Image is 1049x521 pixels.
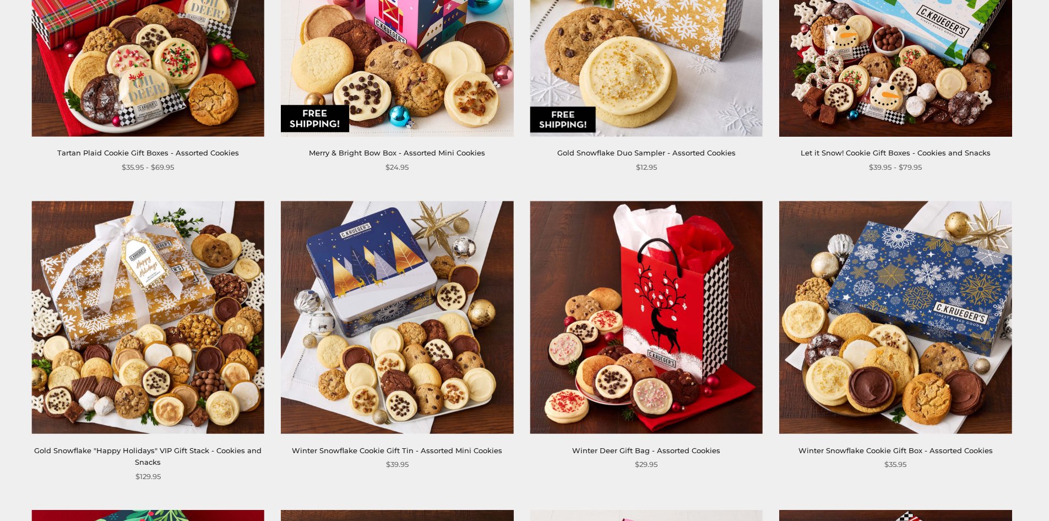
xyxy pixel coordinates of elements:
a: Tartan Plaid Cookie Gift Boxes - Assorted Cookies [57,148,239,157]
span: $35.95 - $69.95 [122,162,174,173]
a: Winter Deer Gift Bag - Assorted Cookies [572,446,720,455]
span: $35.95 [884,459,906,470]
a: Merry & Bright Bow Box - Assorted Mini Cookies [309,148,485,157]
img: Winter Snowflake Cookie Gift Tin - Assorted Mini Cookies [281,201,513,433]
span: $29.95 [635,459,657,470]
span: $12.95 [636,162,657,173]
a: Gold Snowflake "Happy Holidays" VIP Gift Stack - Cookies and Snacks [34,446,262,466]
span: $39.95 [386,459,409,470]
a: Winter Snowflake Cookie Gift Box - Assorted Cookies [798,446,993,455]
a: Winter Snowflake Cookie Gift Tin - Assorted Mini Cookies [292,446,502,455]
span: $24.95 [385,162,409,173]
img: Gold Snowflake "Happy Holidays" VIP Gift Stack - Cookies and Snacks [32,201,264,433]
img: Winter Snowflake Cookie Gift Box - Assorted Cookies [779,201,1012,433]
img: Winter Deer Gift Bag - Assorted Cookies [530,201,763,433]
a: Gold Snowflake Duo Sampler - Assorted Cookies [557,148,736,157]
span: $129.95 [135,471,161,482]
a: Let it Snow! Cookie Gift Boxes - Cookies and Snacks [801,148,991,157]
span: $39.95 - $79.95 [869,162,922,173]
